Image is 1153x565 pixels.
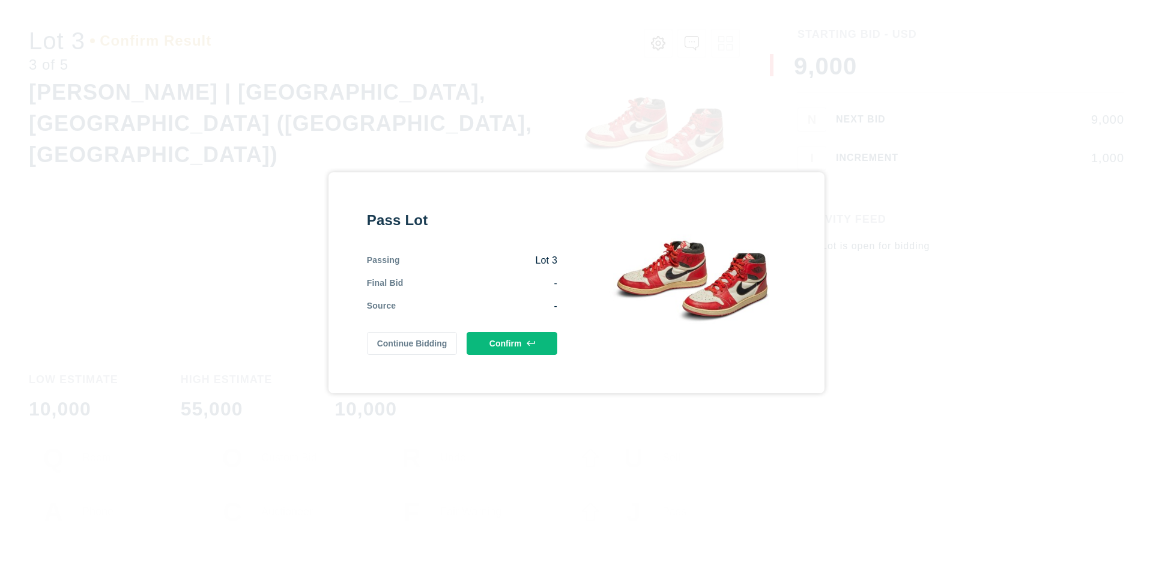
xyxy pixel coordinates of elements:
[396,300,557,313] div: -
[467,332,557,355] button: Confirm
[367,332,458,355] button: Continue Bidding
[400,254,557,267] div: Lot 3
[367,254,400,267] div: Passing
[367,211,557,230] div: Pass Lot
[404,277,557,290] div: -
[367,277,404,290] div: Final Bid
[367,300,396,313] div: Source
